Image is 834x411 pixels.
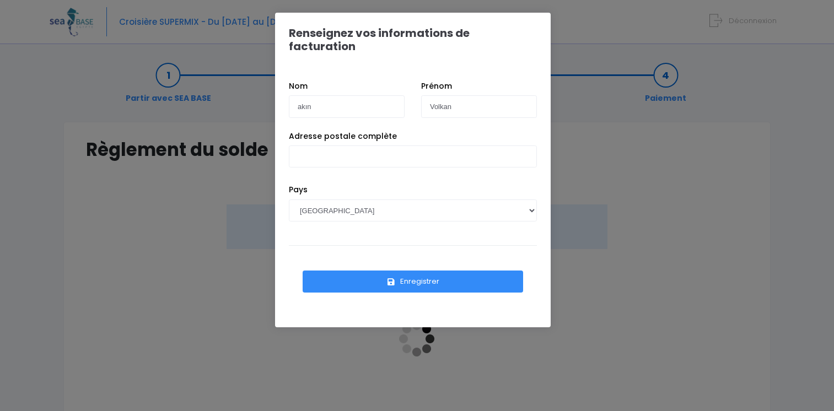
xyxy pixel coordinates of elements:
[289,80,308,92] label: Nom
[289,184,308,196] label: Pays
[289,131,397,142] label: Adresse postale complète
[421,80,452,92] label: Prénom
[289,26,537,53] h1: Renseignez vos informations de facturation
[303,271,523,293] button: Enregistrer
